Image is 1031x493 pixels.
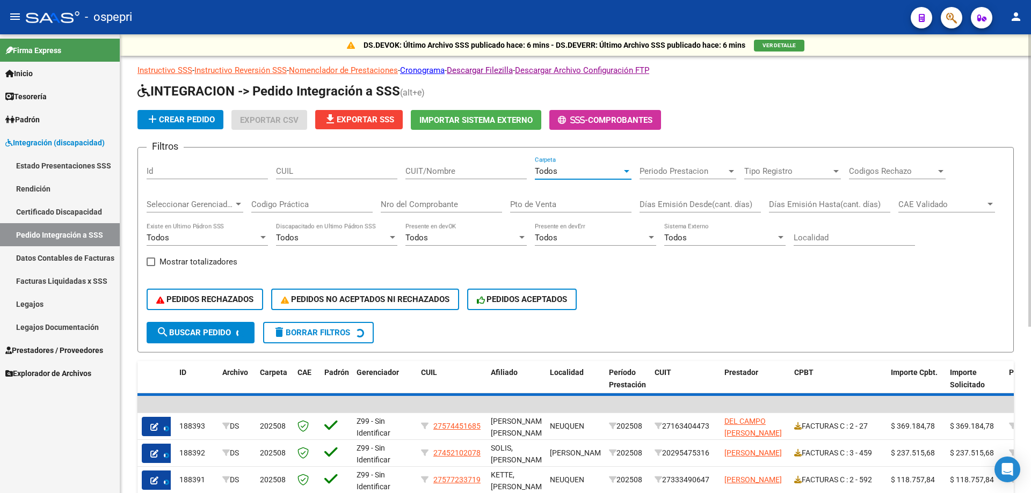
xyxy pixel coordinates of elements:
span: [PERSON_NAME] [724,475,782,484]
div: 202508 [609,474,646,486]
span: Periodo Prestacion [640,166,727,176]
span: CPBT [794,368,814,377]
datatable-header-cell: Prestador [720,361,790,408]
span: SOLIS, [PERSON_NAME], - [491,444,550,477]
a: Instructivo Reversión SSS [194,65,287,75]
mat-icon: file_download [324,113,337,126]
span: Z99 - Sin Identificar [357,444,390,465]
span: Importe Cpbt. [891,368,938,377]
datatable-header-cell: Localidad [546,361,605,408]
button: PEDIDOS RECHAZADOS [147,289,263,310]
span: Codigos Rechazo [849,166,936,176]
span: 27577233719 [433,475,481,484]
span: $ 369.184,78 [950,422,994,430]
div: DS [222,447,251,459]
div: FACTURAS C : 3 - 459 [794,447,882,459]
span: - ospepri [85,5,132,29]
span: 202508 [260,475,286,484]
span: $ 237.515,68 [891,448,935,457]
datatable-header-cell: CUIT [650,361,720,408]
div: 20295475316 [655,447,716,459]
div: 202508 [609,420,646,432]
div: 188391 [179,474,214,486]
span: Gerenciador [357,368,399,377]
span: [PERSON_NAME] [724,448,782,457]
datatable-header-cell: Afiliado [487,361,546,408]
span: Tesorería [5,91,47,102]
div: FACTURAS C : 2 - 592 [794,474,882,486]
span: NEUQUEN [550,422,584,430]
span: $ 118.757,84 [891,475,935,484]
span: Borrar Filtros [273,328,350,337]
button: PEDIDOS ACEPTADOS [467,289,577,310]
span: PEDIDOS RECHAZADOS [156,295,253,304]
span: Afiliado [491,368,518,377]
button: -Comprobantes [549,110,661,130]
span: Mostrar totalizadores [159,255,237,268]
datatable-header-cell: Período Prestación [605,361,650,408]
div: DS [222,420,251,432]
span: PEDIDOS NO ACEPTADOS NI RECHAZADOS [281,295,449,304]
span: Explorador de Archivos [5,367,91,379]
a: Descargar Filezilla [447,65,513,75]
span: CAE Validado [898,200,985,209]
div: 188392 [179,447,214,459]
datatable-header-cell: Padrón [320,361,352,408]
datatable-header-cell: Importe Cpbt. [887,361,946,408]
span: Todos [535,166,557,176]
span: Buscar Pedido [156,328,231,337]
span: [PERSON_NAME], [PERSON_NAME] , - [491,417,550,450]
span: 27574451685 [433,422,481,430]
span: Importe Solicitado [950,368,985,389]
div: 188393 [179,420,214,432]
span: [PERSON_NAME] [550,448,607,457]
p: - - - - - [137,64,1014,76]
span: 27452102078 [433,448,481,457]
mat-icon: menu [9,10,21,23]
a: Cronograma [400,65,445,75]
span: 202508 [260,448,286,457]
button: Exportar SSS [315,110,403,129]
mat-icon: person [1010,10,1022,23]
span: Firma Express [5,45,61,56]
button: Importar Sistema Externo [411,110,541,130]
button: PEDIDOS NO ACEPTADOS NI RECHAZADOS [271,289,459,310]
div: Open Intercom Messenger [994,457,1020,482]
div: 27163404473 [655,420,716,432]
span: Todos [147,233,169,242]
span: Z99 - Sin Identificar [357,470,390,491]
button: VER DETALLE [754,40,804,51]
span: PEDIDOS ACEPTADOS [477,295,568,304]
span: Todos [664,233,687,242]
datatable-header-cell: CUIL [417,361,487,408]
div: DS [222,474,251,486]
span: Período Prestación [609,368,646,389]
button: Borrar Filtros [263,322,374,343]
a: Descargar Archivo Configuración FTP [515,65,649,75]
mat-icon: add [146,113,159,126]
div: 27333490647 [655,474,716,486]
span: $ 237.515,68 [950,448,994,457]
button: Crear Pedido [137,110,223,129]
span: - [558,115,588,125]
span: Z99 - Sin Identificar [357,417,390,438]
span: (alt+e) [400,87,425,98]
datatable-header-cell: Carpeta [256,361,293,408]
span: Todos [276,233,299,242]
span: Inicio [5,68,33,79]
datatable-header-cell: CAE [293,361,320,408]
span: Carpeta [260,368,287,377]
button: Buscar Pedido [147,322,255,343]
span: Archivo [222,368,248,377]
button: Exportar CSV [231,110,307,130]
span: VER DETALLE [763,42,796,48]
span: CUIL [421,368,437,377]
span: Importar Sistema Externo [419,115,533,125]
span: 202508 [260,422,286,430]
datatable-header-cell: CPBT [790,361,887,408]
datatable-header-cell: Archivo [218,361,256,408]
span: Integración (discapacidad) [5,137,105,149]
datatable-header-cell: Gerenciador [352,361,417,408]
a: Nomenclador de Prestaciones [289,65,398,75]
span: Padrón [5,114,40,126]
